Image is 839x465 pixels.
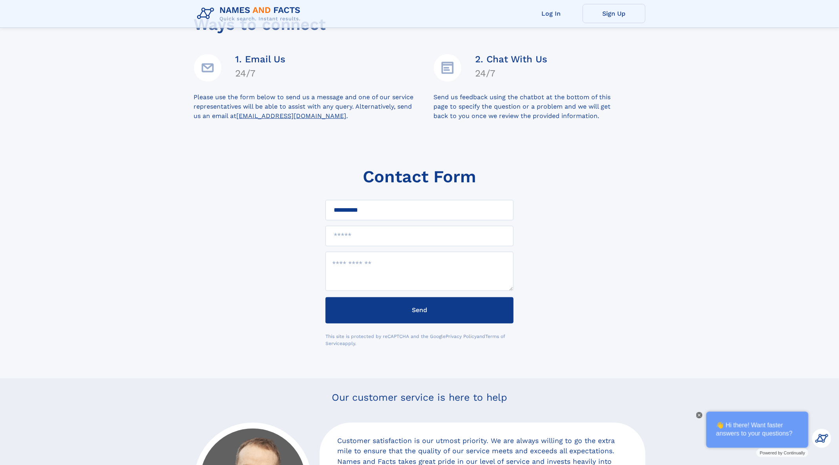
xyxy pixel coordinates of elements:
[434,93,645,121] div: Send us feedback using the chatbot at the bottom of this page to specify the question or a proble...
[194,3,307,24] img: Logo Names and Facts
[194,378,645,417] p: Our customer service is here to help
[760,450,805,455] span: Powered by Continually
[520,4,583,23] a: Log In
[583,4,645,23] a: Sign Up
[446,334,477,339] a: Privacy Policy
[698,414,701,417] img: Close
[194,93,434,121] div: Please use the form below to send us a message and one of our service representatives will be abl...
[812,429,831,448] img: Kevin
[475,68,548,79] h4: 24/7
[757,449,808,457] a: Powered by Continually
[706,412,808,448] div: 👋 Hi there! Want faster answers to your questions?
[325,334,505,346] a: Terms of Service
[236,54,286,65] h4: 1. Email Us
[194,54,221,82] img: Email Address Icon
[325,297,514,323] button: Send
[434,54,461,82] img: Details Icon
[236,68,286,79] h4: 24/7
[475,54,548,65] h4: 2. Chat With Us
[363,167,476,186] h1: Contact Form
[237,112,347,120] a: [EMAIL_ADDRESS][DOMAIN_NAME]
[325,333,514,347] div: This site is protected by reCAPTCHA and the Google and apply.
